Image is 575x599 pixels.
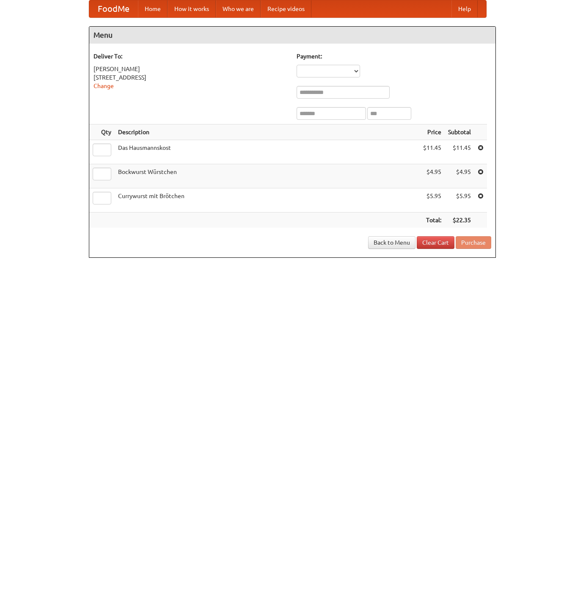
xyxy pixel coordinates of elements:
[115,124,420,140] th: Description
[216,0,261,17] a: Who we are
[89,27,495,44] h4: Menu
[456,236,491,249] button: Purchase
[420,188,445,213] td: $5.95
[94,52,288,61] h5: Deliver To:
[445,140,474,164] td: $11.45
[420,124,445,140] th: Price
[138,0,168,17] a: Home
[445,164,474,188] td: $4.95
[89,0,138,17] a: FoodMe
[168,0,216,17] a: How it works
[94,73,288,82] div: [STREET_ADDRESS]
[115,140,420,164] td: Das Hausmannskost
[297,52,491,61] h5: Payment:
[420,213,445,228] th: Total:
[89,124,115,140] th: Qty
[261,0,311,17] a: Recipe videos
[420,164,445,188] td: $4.95
[94,65,288,73] div: [PERSON_NAME]
[115,188,420,213] td: Currywurst mit Brötchen
[417,236,454,249] a: Clear Cart
[445,213,474,228] th: $22.35
[445,188,474,213] td: $5.95
[368,236,415,249] a: Back to Menu
[115,164,420,188] td: Bockwurst Würstchen
[451,0,478,17] a: Help
[94,83,114,89] a: Change
[445,124,474,140] th: Subtotal
[420,140,445,164] td: $11.45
